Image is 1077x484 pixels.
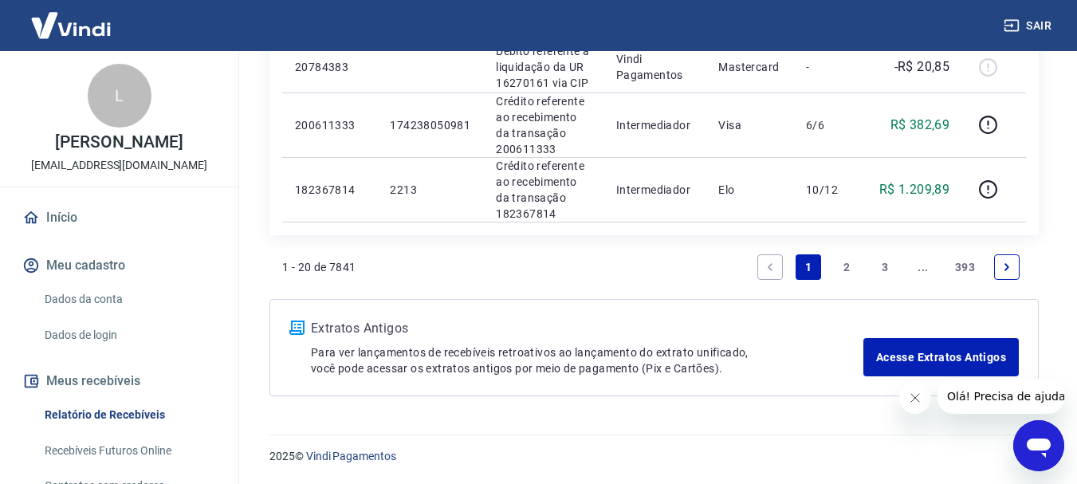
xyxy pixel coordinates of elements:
a: Page 3 [872,254,898,280]
p: [PERSON_NAME] [55,134,183,151]
p: Elo [718,182,780,198]
p: R$ 382,69 [890,116,950,135]
p: Extratos Antigos [311,319,863,338]
a: Next page [994,254,1020,280]
p: Crédito referente ao recebimento da transação 200611333 [496,93,591,157]
a: Page 1 is your current page [796,254,821,280]
iframe: Mensagem da empresa [937,379,1064,414]
ul: Pagination [751,248,1026,286]
a: Início [19,200,219,235]
a: Dados da conta [38,283,219,316]
p: [EMAIL_ADDRESS][DOMAIN_NAME] [31,157,207,174]
a: Recebíveis Futuros Online [38,435,219,467]
a: Jump forward [910,254,936,280]
p: 200611333 [295,117,364,133]
button: Meus recebíveis [19,364,219,399]
p: 2025 © [269,448,1039,465]
a: Acesse Extratos Antigos [863,338,1019,376]
a: Page 2 [834,254,859,280]
p: -R$ 20,85 [894,57,950,77]
button: Meu cadastro [19,248,219,283]
div: L [88,64,151,128]
p: 1 - 20 de 7841 [282,259,356,275]
p: Intermediador [616,117,694,133]
img: ícone [289,321,305,335]
a: Vindi Pagamentos [306,450,396,462]
p: Intermediador [616,182,694,198]
p: Visa [718,117,780,133]
a: Page 393 [949,254,981,280]
p: 10/12 [806,182,853,198]
p: 182367814 [295,182,364,198]
img: Vindi [19,1,123,49]
p: 174238050981 [390,117,470,133]
iframe: Fechar mensagem [899,382,931,414]
a: Relatório de Recebíveis [38,399,219,431]
p: Mastercard [718,59,780,75]
p: - [806,59,853,75]
p: Vindi Pagamentos [616,51,694,83]
a: Dados de login [38,319,219,352]
span: Olá! Precisa de ajuda? [10,11,134,24]
button: Sair [1000,11,1058,41]
p: 2213 [390,182,470,198]
p: Débito referente à liquidação da UR 16270161 via CIP [496,43,591,91]
a: Previous page [757,254,783,280]
p: 20784383 [295,59,364,75]
p: Crédito referente ao recebimento da transação 182367814 [496,158,591,222]
p: R$ 1.209,89 [879,180,949,199]
p: 6/6 [806,117,853,133]
iframe: Botão para abrir a janela de mensagens [1013,420,1064,471]
p: Para ver lançamentos de recebíveis retroativos ao lançamento do extrato unificado, você pode aces... [311,344,863,376]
